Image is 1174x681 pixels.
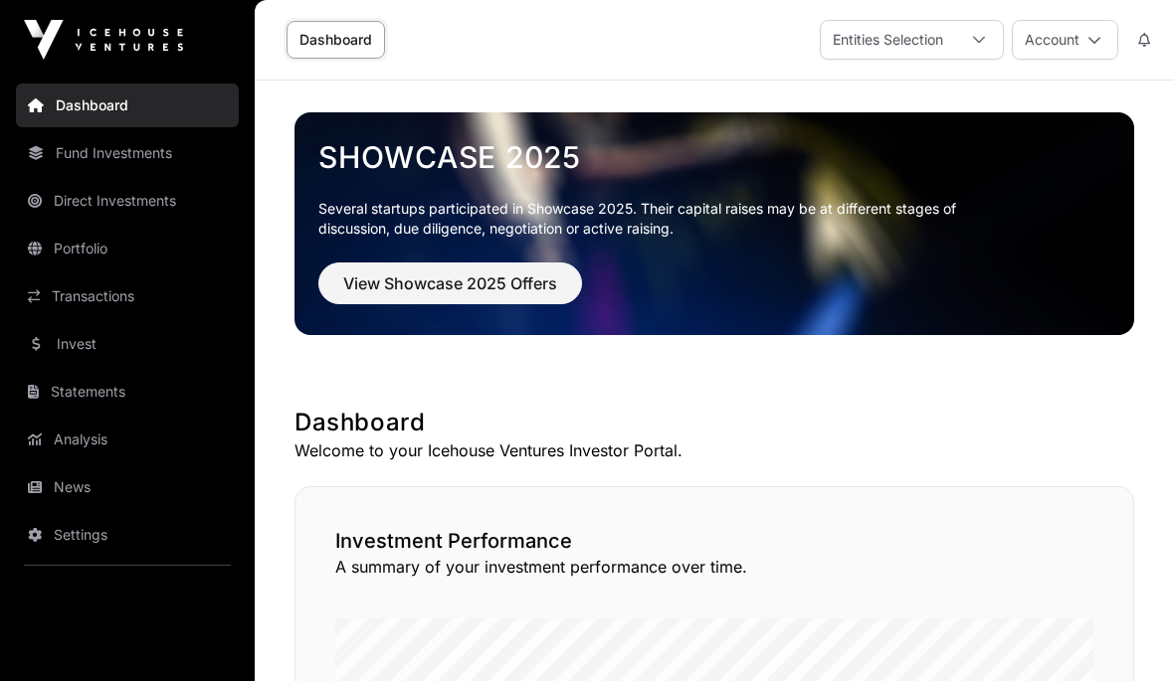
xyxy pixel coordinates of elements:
h1: Dashboard [294,407,1134,438]
a: View Showcase 2025 Offers [318,282,582,302]
a: Settings [16,513,239,557]
a: Direct Investments [16,179,239,223]
a: Dashboard [287,21,385,59]
h2: Investment Performance [335,527,1093,555]
button: View Showcase 2025 Offers [318,262,582,304]
p: Welcome to your Icehouse Ventures Investor Portal. [294,438,1134,462]
span: View Showcase 2025 Offers [343,271,557,295]
p: Several startups participated in Showcase 2025. Their capital raises may be at different stages o... [318,199,987,239]
a: News [16,465,239,509]
div: Entities Selection [821,21,955,59]
iframe: Chat Widget [1075,586,1174,681]
a: Analysis [16,418,239,461]
p: A summary of your investment performance over time. [335,555,1093,579]
img: Showcase 2025 [294,112,1134,335]
a: Showcase 2025 [318,139,1110,175]
a: Transactions [16,274,239,318]
a: Dashboard [16,84,239,127]
a: Portfolio [16,227,239,270]
a: Fund Investments [16,131,239,175]
img: Icehouse Ventures Logo [24,20,183,60]
a: Statements [16,370,239,414]
button: Account [1012,20,1118,60]
a: Invest [16,322,239,366]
